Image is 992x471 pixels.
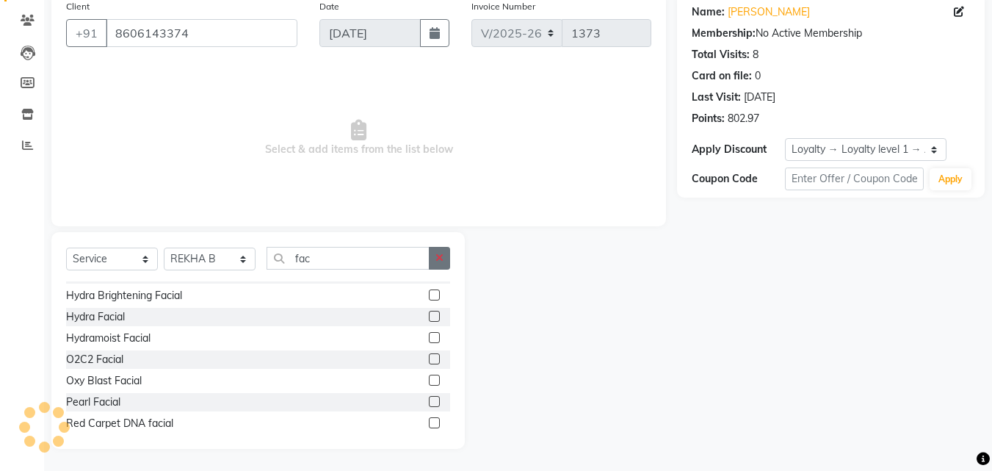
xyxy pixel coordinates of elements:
div: 802.97 [728,111,759,126]
span: Select & add items from the list below [66,65,651,212]
div: Hydra Facial [66,309,125,325]
div: Hydra Brightening Facial [66,288,182,303]
button: Apply [930,168,971,190]
div: Points: [692,111,725,126]
a: [PERSON_NAME] [728,4,810,20]
button: +91 [66,19,107,47]
div: Last Visit: [692,90,741,105]
div: Pearl Facial [66,395,120,410]
div: Hydramoist Facial [66,331,151,346]
div: 8 [753,47,759,62]
input: Search by Name/Mobile/Email/Code [106,19,297,47]
div: Membership: [692,26,756,41]
div: Red Carpet DNA facial [66,416,173,431]
div: Name: [692,4,725,20]
div: Oxy Blast Facial [66,373,142,389]
div: Card on file: [692,68,752,84]
div: Coupon Code [692,171,784,187]
div: 0 [755,68,761,84]
div: O2C2 Facial [66,352,123,367]
input: Search or Scan [267,247,430,270]
div: [DATE] [744,90,775,105]
div: No Active Membership [692,26,970,41]
div: Total Visits: [692,47,750,62]
input: Enter Offer / Coupon Code [785,168,924,190]
div: Apply Discount [692,142,784,157]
